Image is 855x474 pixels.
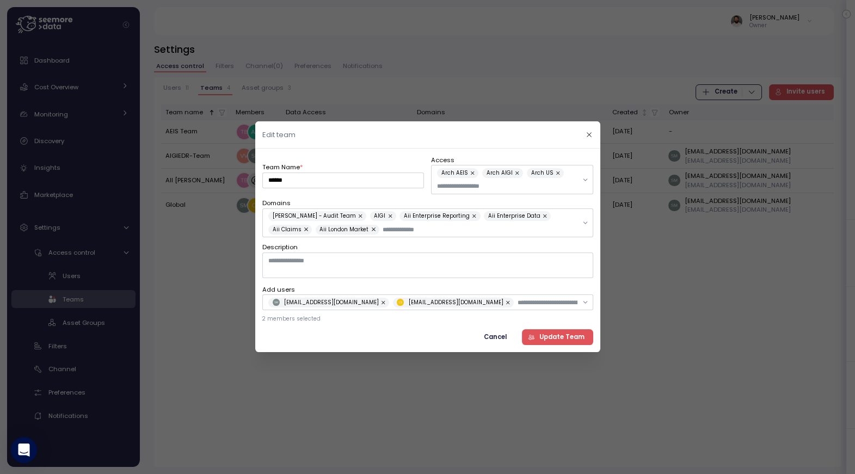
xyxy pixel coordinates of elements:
[397,299,404,306] img: 30f31bb3582bac9e5ca6f973bf708204
[272,211,355,221] span: [PERSON_NAME] - Audit Team
[262,285,593,295] label: Add users
[272,225,301,235] span: Aii Claims
[531,168,553,178] span: Arch US
[262,243,298,253] label: Description
[408,298,503,307] span: [EMAIL_ADDRESS][DOMAIN_NAME]
[11,437,37,463] div: Open Intercom Messenger
[539,330,585,344] span: Update Team
[272,299,279,306] img: 8b38840e6dc05d7795a5b5428363ffcd
[262,163,303,173] label: Team Name
[522,329,593,345] button: Update Team
[284,298,378,307] span: [EMAIL_ADDRESS][DOMAIN_NAME]
[262,131,296,138] h2: Edit team
[441,168,468,178] span: Arch AEIS
[262,199,593,208] label: Domains
[262,315,593,323] p: 2 members selected
[488,211,540,221] span: Aii Enterprise Data
[431,156,593,165] label: Access
[404,211,470,221] span: Aii Enterprise Reporting
[319,225,368,235] span: Aii London Market
[483,330,506,344] span: Cancel
[486,168,512,178] span: Arch AIGI
[475,329,515,345] button: Cancel
[374,211,385,221] span: AIGI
